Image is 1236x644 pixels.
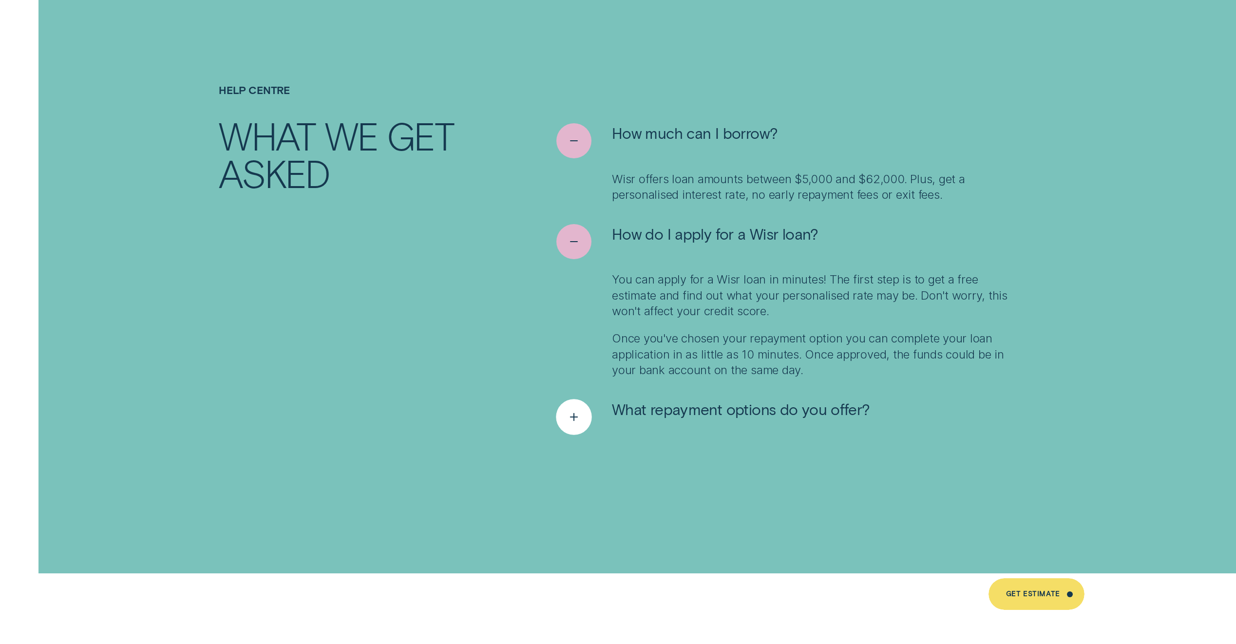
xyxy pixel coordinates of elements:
[612,399,870,418] span: What repayment options do you offer?
[612,272,1017,319] p: You can apply for a Wisr loan in minutes! The first step is to get a free estimate and find out w...
[989,578,1084,610] a: Get Estimate
[612,331,1017,378] p: Once you've chosen your repayment option you can complete your loan application in as little as 1...
[219,117,477,192] h2: What we get asked
[219,84,477,96] h4: Help Centre
[556,123,778,158] button: See less
[556,399,870,435] button: See more
[556,224,818,259] button: See less
[612,171,1017,203] p: Wisr offers loan amounts between $5,000 and $62,000. Plus, get a personalised interest rate, no e...
[612,224,818,243] span: How do I apply for a Wisr loan?
[612,123,778,142] span: How much can I borrow?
